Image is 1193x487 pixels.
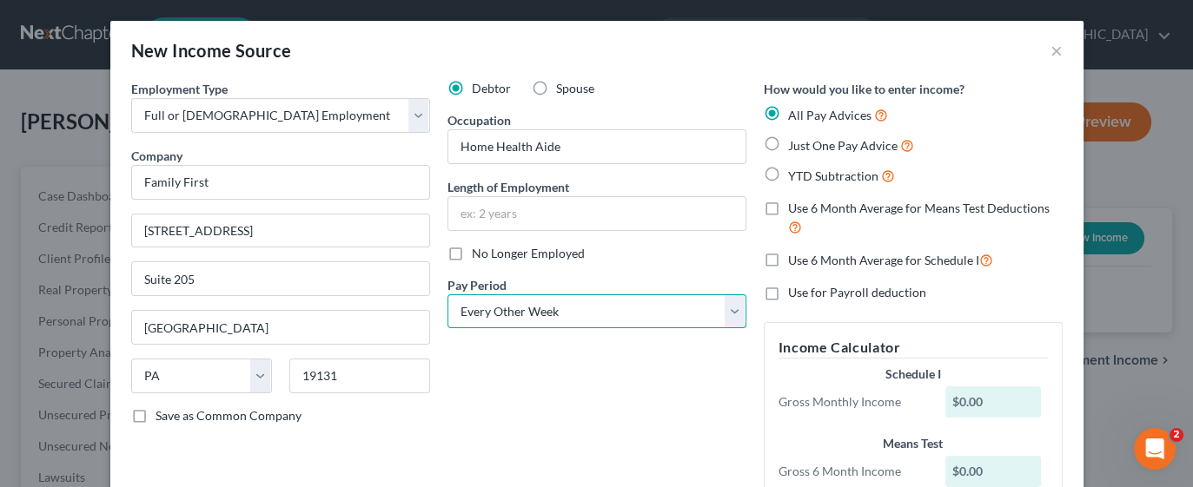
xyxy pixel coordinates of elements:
[788,253,979,267] span: Use 6 Month Average for Schedule I
[779,365,1048,383] div: Schedule I
[1134,428,1176,470] iframe: Intercom live chat
[764,80,964,98] label: How would you like to enter income?
[945,386,1041,418] div: $0.00
[131,38,292,63] div: New Income Source
[448,197,746,230] input: ex: 2 years
[770,393,938,411] div: Gross Monthly Income
[132,262,429,295] input: Unit, Suite, etc...
[1170,428,1183,442] span: 2
[131,148,182,163] span: Company
[788,168,878,183] span: YTD Subtraction
[447,111,511,129] label: Occupation
[788,285,926,299] span: Use for Payroll deduction
[132,214,429,247] input: Enter address...
[770,463,938,480] div: Gross 6 Month Income
[556,81,594,95] span: Spouse
[945,456,1041,487] div: $0.00
[779,337,1048,359] h5: Income Calculator
[131,165,430,200] input: Search company by name...
[788,138,898,153] span: Just One Pay Advice
[472,81,511,95] span: Debtor
[131,82,228,96] span: Employment Type
[132,311,429,344] input: Enter city...
[448,130,746,163] input: --
[472,246,585,260] span: No Longer Employed
[779,435,1048,452] div: Means Test
[788,201,1050,215] span: Use 6 Month Average for Means Test Deductions
[289,359,430,393] input: Enter zip...
[1051,40,1063,61] button: ×
[447,178,569,196] label: Length of Employment
[788,108,872,122] span: All Pay Advices
[447,278,507,293] span: Pay Period
[156,408,302,423] span: Save as Common Company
